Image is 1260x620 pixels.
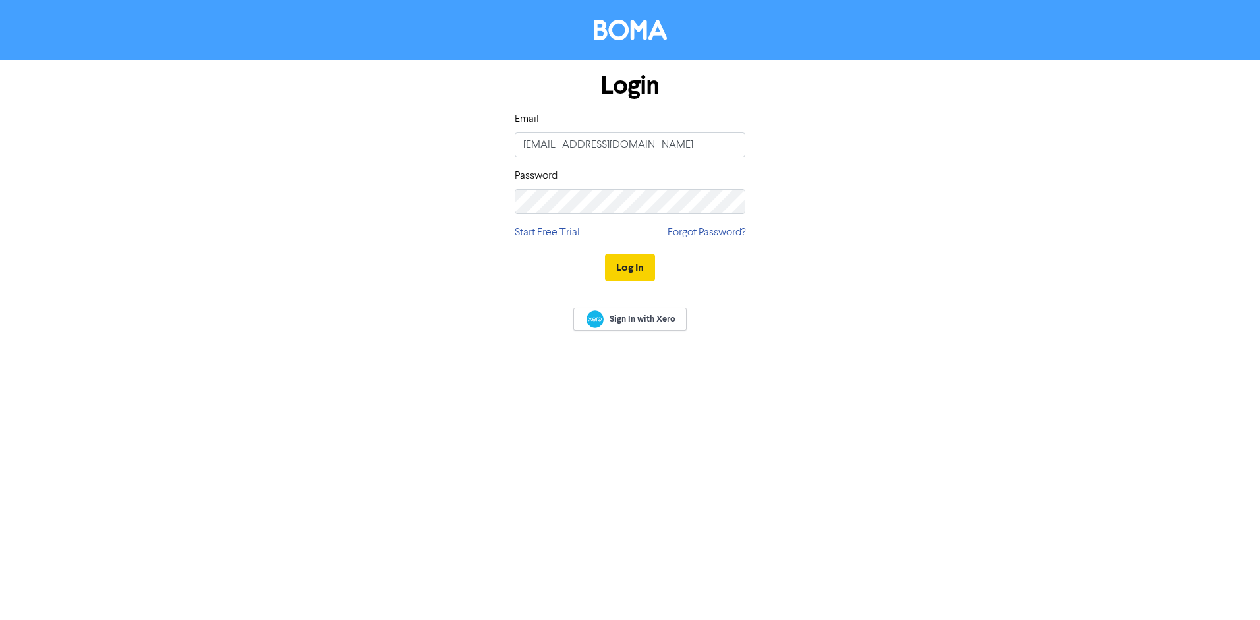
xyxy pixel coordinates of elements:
[668,225,745,240] a: Forgot Password?
[573,308,687,331] a: Sign In with Xero
[587,310,604,328] img: Xero logo
[515,111,539,127] label: Email
[515,225,580,240] a: Start Free Trial
[610,313,675,325] span: Sign In with Xero
[515,168,558,184] label: Password
[605,254,655,281] button: Log In
[594,20,667,40] img: BOMA Logo
[515,70,745,101] h1: Login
